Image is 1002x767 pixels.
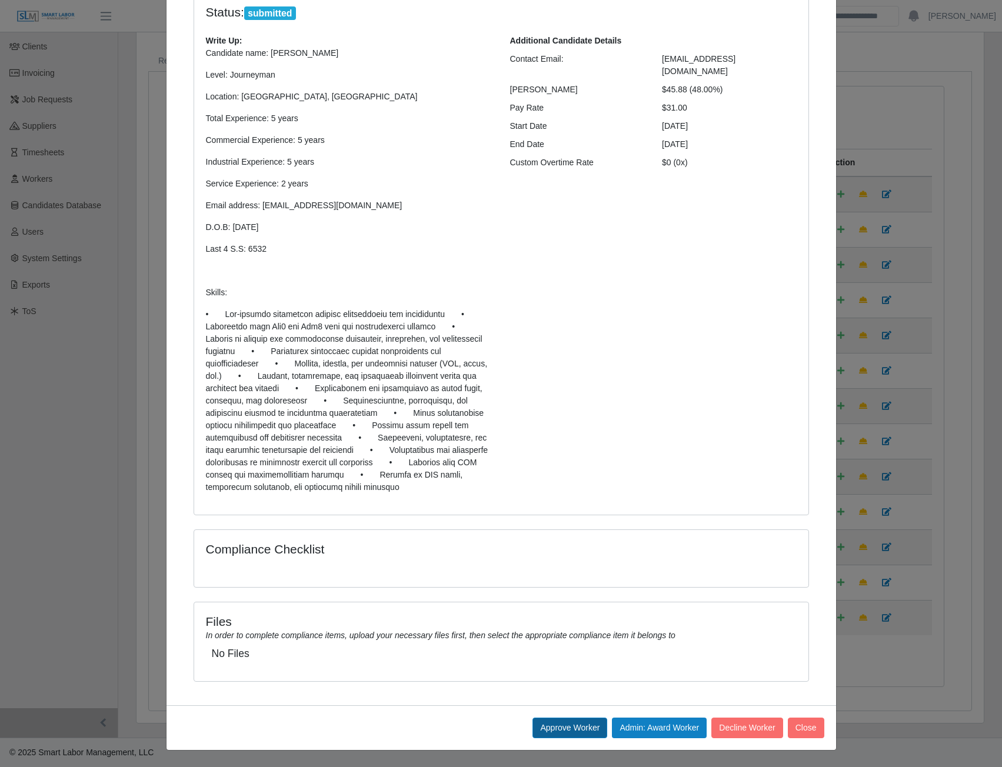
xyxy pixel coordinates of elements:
p: D.O.B: [DATE] [206,221,492,234]
p: • Lor-ipsumdo sitametcon adipisc elitseddoeiu tem incididuntu • Laboreetdo magn Ali0 eni Adm8 ven... [206,308,492,493]
p: Skills: [206,286,492,299]
div: Start Date [501,120,654,132]
p: Total Experience: 5 years [206,112,492,125]
div: End Date [501,138,654,151]
div: Custom Overtime Rate [501,156,654,169]
div: [PERSON_NAME] [501,84,654,96]
div: $31.00 [653,102,805,114]
p: Service Experience: 2 years [206,178,492,190]
button: Decline Worker [711,718,783,738]
span: submitted [244,6,296,21]
div: Pay Rate [501,102,654,114]
p: Location: [GEOGRAPHIC_DATA], [GEOGRAPHIC_DATA] [206,91,492,103]
p: Email address: [EMAIL_ADDRESS][DOMAIN_NAME] [206,199,492,212]
i: In order to complete compliance items, upload your necessary files first, then select the appropr... [206,631,675,640]
h4: Files [206,614,797,629]
p: Industrial Experience: 5 years [206,156,492,168]
button: Admin: Award Worker [612,718,707,738]
b: Write Up: [206,36,242,45]
span: [DATE] [662,139,688,149]
p: Level: Journeyman [206,69,492,81]
div: $45.88 (48.00%) [653,84,805,96]
b: Additional Candidate Details [510,36,622,45]
span: [EMAIL_ADDRESS][DOMAIN_NAME] [662,54,735,76]
p: Last 4 S.S: 6532 [206,243,492,255]
h4: Status: [206,5,645,21]
button: Close [788,718,824,738]
button: Approve Worker [532,718,607,738]
h4: Compliance Checklist [206,542,594,556]
span: $0 (0x) [662,158,688,167]
div: Contact Email: [501,53,654,78]
p: Commercial Experience: 5 years [206,134,492,146]
div: [DATE] [653,120,805,132]
p: Candidate name: [PERSON_NAME] [206,47,492,59]
h5: No Files [212,648,791,660]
